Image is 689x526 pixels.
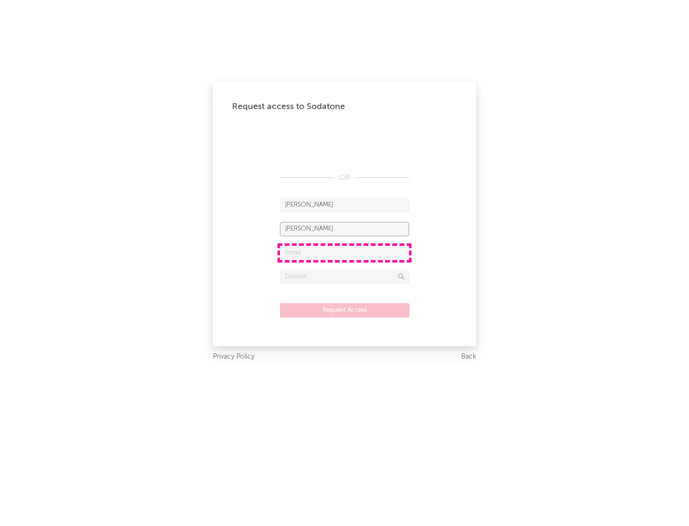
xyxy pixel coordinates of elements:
[213,351,255,363] a: Privacy Policy
[280,270,409,284] input: Division
[280,303,410,318] button: Request Access
[232,101,457,112] div: Request access to Sodatone
[280,198,409,212] input: First Name
[280,172,409,184] div: OR
[280,222,409,236] input: Last Name
[461,351,476,363] a: Back
[280,246,409,260] input: Email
